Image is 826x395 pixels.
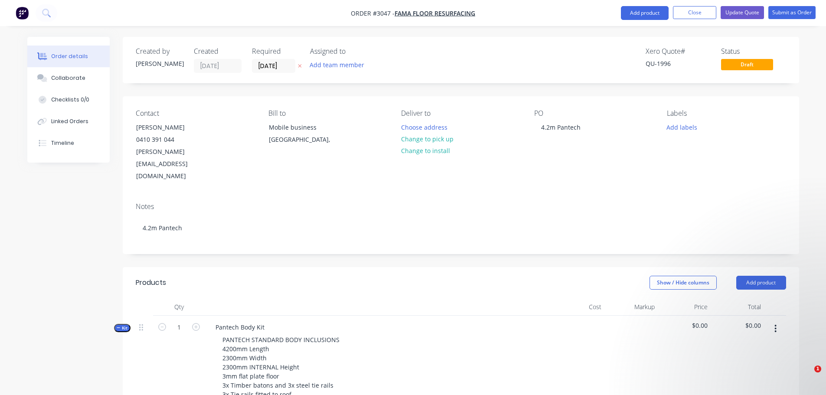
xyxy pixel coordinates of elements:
[129,121,215,183] div: [PERSON_NAME]0410 391 044[PERSON_NAME][EMAIL_ADDRESS][DOMAIN_NAME]
[768,6,816,19] button: Submit as Order
[252,47,300,55] div: Required
[396,133,458,145] button: Change to pick up
[51,118,88,125] div: Linked Orders
[136,59,183,68] div: [PERSON_NAME]
[27,46,110,67] button: Order details
[117,325,128,331] span: Kit
[136,202,786,211] div: Notes
[268,109,387,118] div: Bill to
[136,146,208,182] div: [PERSON_NAME][EMAIL_ADDRESS][DOMAIN_NAME]
[667,109,786,118] div: Labels
[797,366,817,386] iframe: Intercom live chat
[310,59,369,71] button: Add team member
[27,67,110,89] button: Collaborate
[646,59,711,68] div: QU-1996
[194,47,242,55] div: Created
[395,9,475,17] a: FAMA Floor Resurfacing
[396,145,454,157] button: Change to install
[721,47,786,55] div: Status
[401,109,520,118] div: Deliver to
[305,59,369,71] button: Add team member
[136,215,786,241] div: 4.2m Pantech
[711,298,764,316] div: Total
[552,298,605,316] div: Cost
[721,59,773,70] span: Draft
[51,74,85,82] div: Collaborate
[673,6,716,19] button: Close
[51,52,88,60] div: Order details
[27,132,110,154] button: Timeline
[136,277,166,288] div: Products
[27,111,110,132] button: Linked Orders
[534,109,653,118] div: PO
[136,121,208,134] div: [PERSON_NAME]
[114,324,131,332] button: Kit
[51,96,89,104] div: Checklists 0/0
[621,6,669,20] button: Add product
[658,298,712,316] div: Price
[16,7,29,20] img: Factory
[136,109,255,118] div: Contact
[534,121,588,134] div: 4.2m Pantech
[51,139,74,147] div: Timeline
[136,47,183,55] div: Created by
[310,47,397,55] div: Assigned to
[721,6,764,19] button: Update Quote
[396,121,452,133] button: Choose address
[650,276,717,290] button: Show / Hide columns
[136,134,208,146] div: 0410 391 044
[736,276,786,290] button: Add product
[605,298,658,316] div: Markup
[814,366,821,372] span: 1
[261,121,348,149] div: Mobile business[GEOGRAPHIC_DATA],
[269,121,341,134] div: Mobile business
[27,89,110,111] button: Checklists 0/0
[209,321,271,333] div: Pantech Body Kit
[662,121,702,133] button: Add labels
[269,134,341,146] div: [GEOGRAPHIC_DATA],
[351,9,395,17] span: Order #3047 -
[646,47,711,55] div: Xero Quote #
[153,298,205,316] div: Qty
